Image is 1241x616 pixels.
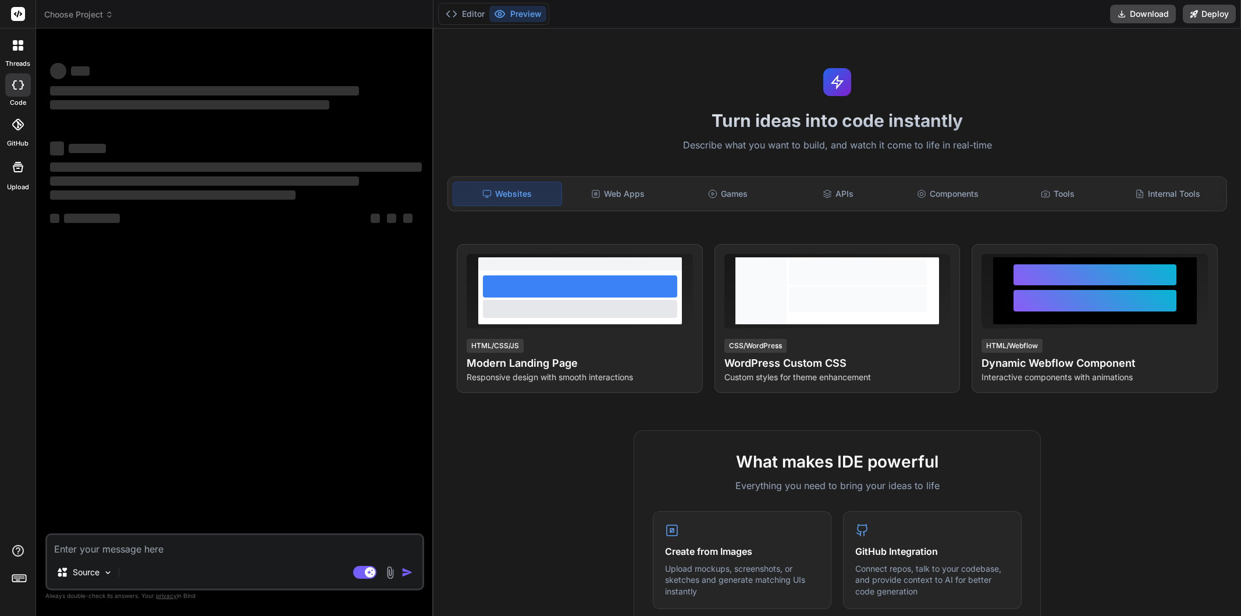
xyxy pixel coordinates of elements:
label: Upload [7,182,29,192]
span: ‌ [387,214,396,223]
img: icon [401,567,413,578]
img: Pick Models [103,568,113,578]
p: Responsive design with smooth interactions [467,371,693,383]
h4: Dynamic Webflow Component [982,355,1208,371]
button: Preview [489,6,546,22]
h4: WordPress Custom CSS [724,355,951,371]
h2: What makes IDE powerful [653,449,1022,474]
p: Custom styles for theme enhancement [724,371,951,383]
div: Components [894,182,1002,206]
div: Web Apps [564,182,672,206]
span: ‌ [50,214,59,223]
div: Internal Tools [1114,182,1222,206]
span: ‌ [71,66,90,76]
div: HTML/CSS/JS [467,339,524,353]
label: threads [5,59,30,69]
h1: Turn ideas into code instantly [440,110,1234,131]
span: ‌ [50,86,359,95]
label: GitHub [7,139,29,148]
span: ‌ [69,144,106,153]
div: Tools [1004,182,1112,206]
p: Connect repos, talk to your codebase, and provide context to AI for better code generation [855,563,1009,597]
img: attachment [383,566,397,579]
p: Source [73,567,99,578]
div: Games [674,182,782,206]
p: Everything you need to bring your ideas to life [653,479,1022,493]
button: Deploy [1183,5,1236,23]
span: ‌ [64,214,120,223]
h4: Modern Landing Page [467,355,693,371]
button: Editor [441,6,489,22]
h4: GitHub Integration [855,544,1009,558]
span: ‌ [50,176,359,186]
p: Interactive components with animations [982,371,1208,383]
div: HTML/Webflow [982,339,1043,353]
span: ‌ [50,190,296,200]
p: Always double-check its answers. Your in Bind [45,590,424,601]
span: privacy [156,592,177,599]
p: Describe what you want to build, and watch it come to life in real-time [440,138,1234,153]
button: Download [1110,5,1176,23]
span: ‌ [50,141,64,155]
div: Websites [453,182,561,206]
span: Choose Project [44,9,113,20]
span: ‌ [50,162,422,172]
p: Upload mockups, screenshots, or sketches and generate matching UIs instantly [665,563,819,597]
span: ‌ [403,214,413,223]
label: code [10,98,26,108]
h4: Create from Images [665,544,819,558]
span: ‌ [50,63,66,79]
span: ‌ [50,100,329,109]
span: ‌ [371,214,380,223]
div: APIs [784,182,892,206]
div: CSS/WordPress [724,339,787,353]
